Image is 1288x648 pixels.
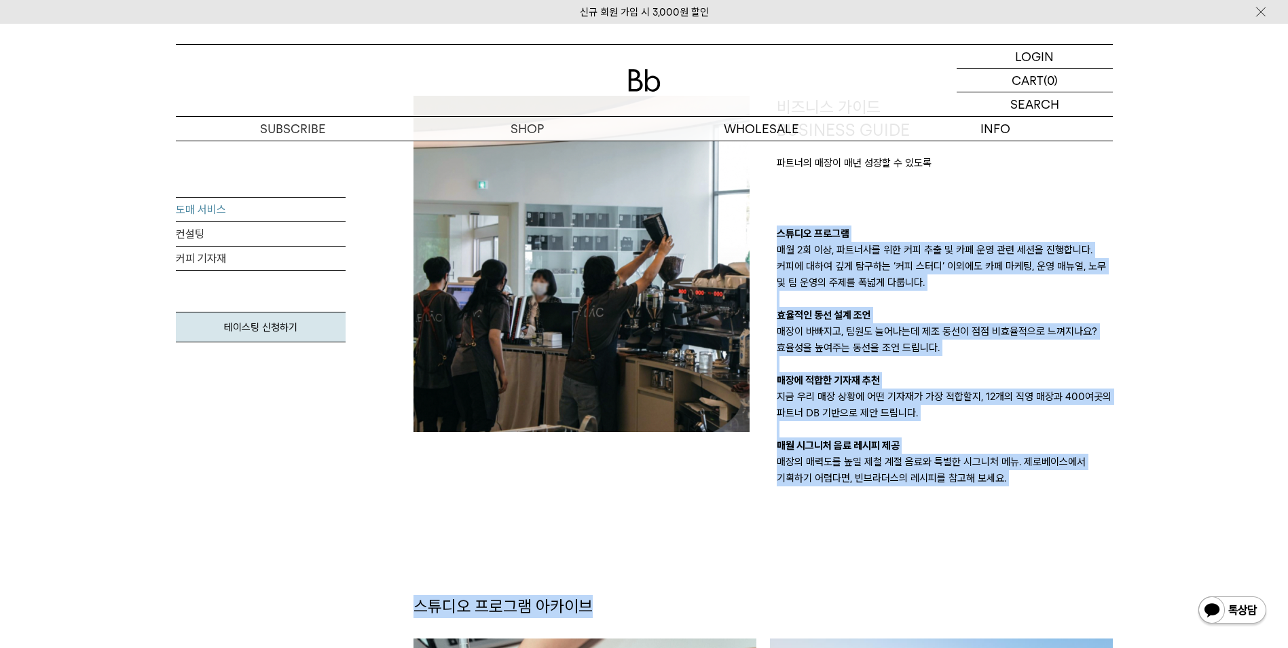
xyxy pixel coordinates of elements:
[407,595,1120,618] div: 스튜디오 프로그램 아카이브
[176,198,346,222] a: 도매 서비스
[777,226,1113,242] p: 스튜디오 프로그램
[777,454,1113,486] p: 매장의 매력도를 높일 제철 계절 음료와 특별한 시그니처 메뉴. 제로베이스에서 기획하기 어렵다면, 빈브라더스의 레시피를 참고해 보세요.
[879,117,1113,141] p: INFO
[777,242,1113,291] p: 매월 2회 이상, 파트너사를 위한 커피 추출 및 카페 운영 관련 세션을 진행합니다. 커피에 대하여 깊게 탐구하는 ‘커피 스터디’ 이외에도 카페 마케팅, 운영 매뉴얼, 노무 및...
[1010,92,1059,116] p: SEARCH
[410,117,644,141] a: SHOP
[176,312,346,342] a: 테이스팅 신청하기
[777,155,1113,171] p: 파트너의 매장이 매년 성장할 수 있도록
[628,69,661,92] img: 로고
[1015,45,1054,68] p: LOGIN
[777,372,1113,389] p: 매장에 적합한 기자재 추천
[957,45,1113,69] a: LOGIN
[777,437,1113,454] p: 매월 시그니처 음료 레시피 제공
[176,247,346,271] a: 커피 기자재
[777,307,1113,323] p: 효율적인 동선 설계 조언
[176,117,410,141] a: SUBSCRIBE
[777,389,1113,421] p: 지금 우리 매장 상황에 어떤 기자재가 가장 적합할지, 12개의 직영 매장과 400여곳의 파트너 DB 기반으로 제안 드립니다.
[176,222,346,247] a: 컨설팅
[1012,69,1044,92] p: CART
[580,6,709,18] a: 신규 회원 가입 시 3,000원 할인
[1044,69,1058,92] p: (0)
[1197,595,1268,628] img: 카카오톡 채널 1:1 채팅 버튼
[777,323,1113,356] p: 매장이 바빠지고, 팀원도 늘어나는데 제조 동선이 점점 비효율적으로 느껴지나요? 효율성을 높여주는 동선을 조언 드립니다.
[644,117,879,141] p: WHOLESALE
[957,69,1113,92] a: CART (0)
